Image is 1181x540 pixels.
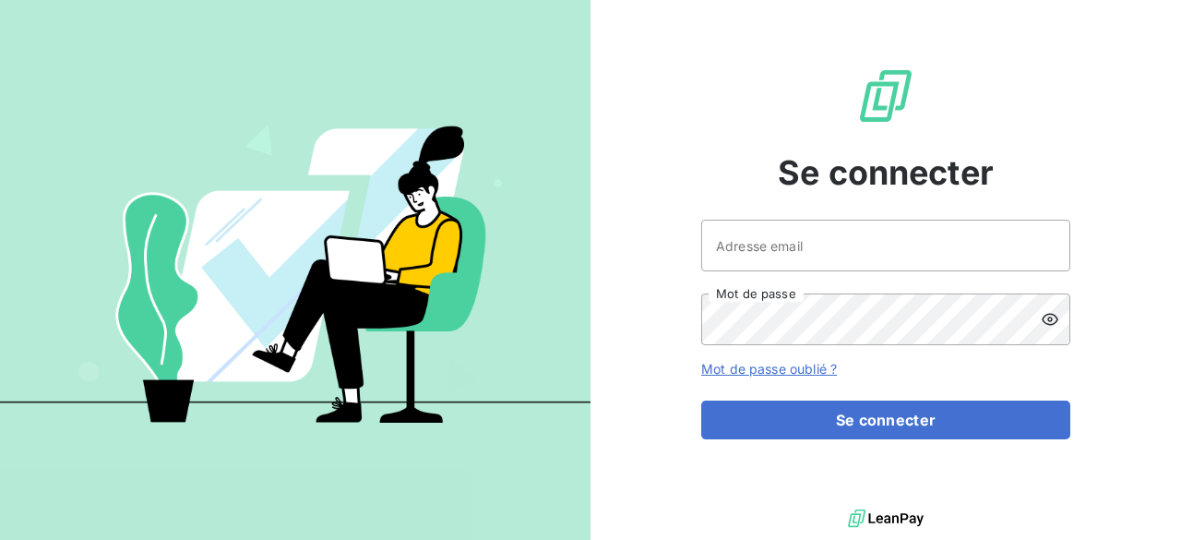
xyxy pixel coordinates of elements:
button: Se connecter [701,401,1070,439]
span: Se connecter [778,148,994,198]
img: logo [848,505,924,533]
input: placeholder [701,220,1070,271]
img: Logo LeanPay [856,66,915,126]
a: Mot de passe oublié ? [701,361,837,377]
